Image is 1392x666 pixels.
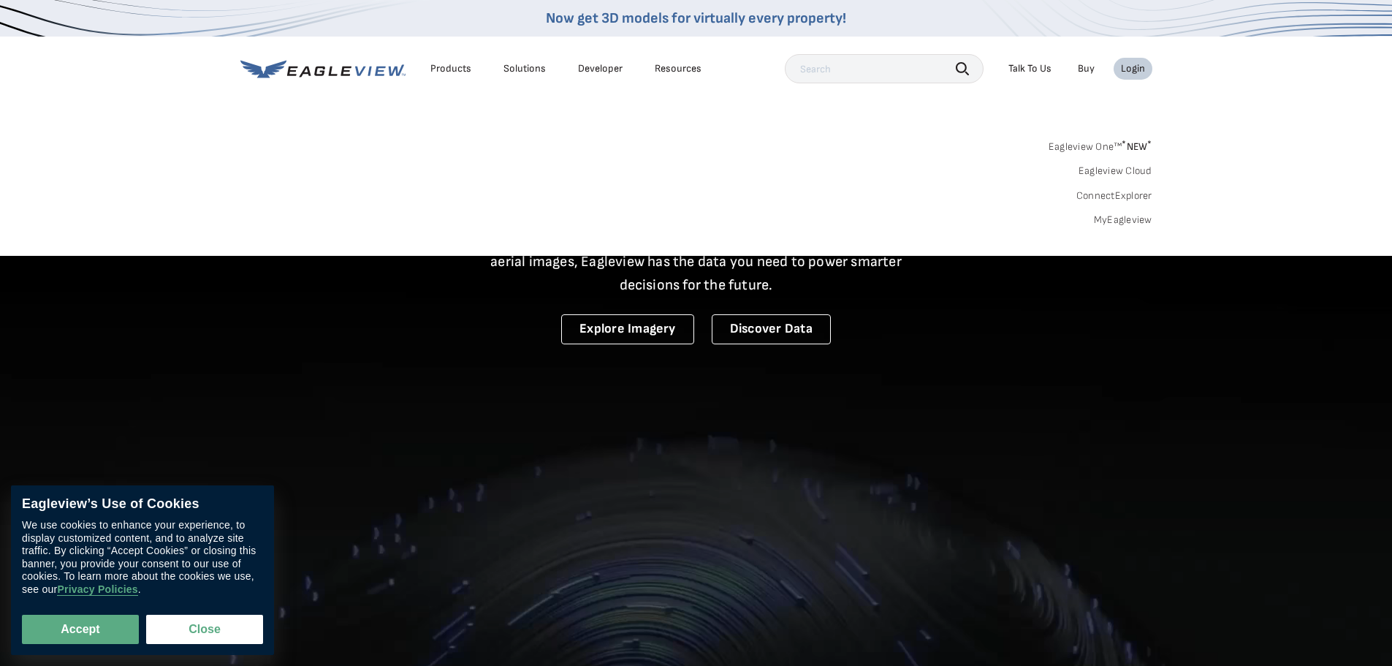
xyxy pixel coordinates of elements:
[503,62,546,75] div: Solutions
[1008,62,1051,75] div: Talk To Us
[561,314,694,344] a: Explore Imagery
[1121,62,1145,75] div: Login
[1049,136,1152,153] a: Eagleview One™*NEW*
[655,62,701,75] div: Resources
[578,62,623,75] a: Developer
[546,10,846,27] a: Now get 3D models for virtually every property!
[1078,62,1095,75] a: Buy
[1079,164,1152,178] a: Eagleview Cloud
[1076,189,1152,203] a: ConnectExplorer
[22,496,263,512] div: Eagleview’s Use of Cookies
[473,227,920,297] p: A new era starts here. Built on more than 3.5 billion high-resolution aerial images, Eagleview ha...
[57,584,137,597] a: Privacy Policies
[1094,213,1152,227] a: MyEagleview
[430,62,471,75] div: Products
[22,615,139,644] button: Accept
[1122,140,1152,153] span: NEW
[146,615,263,644] button: Close
[785,54,984,83] input: Search
[22,520,263,597] div: We use cookies to enhance your experience, to display customized content, and to analyze site tra...
[712,314,831,344] a: Discover Data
